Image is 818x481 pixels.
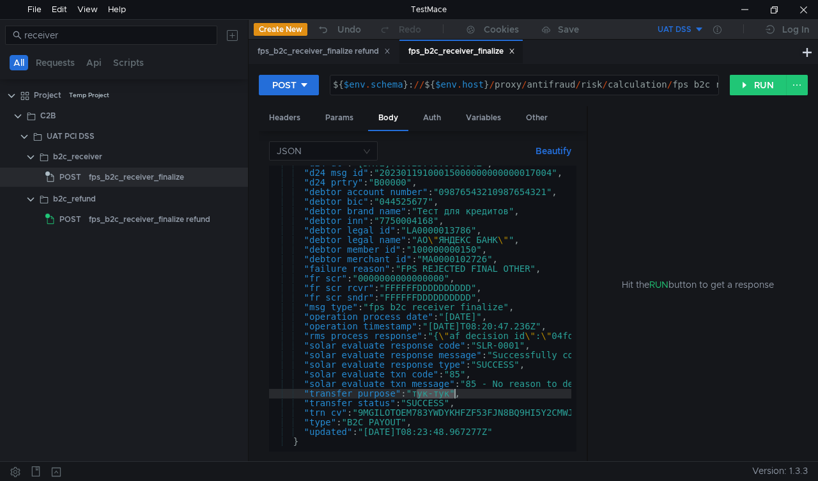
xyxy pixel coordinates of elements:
div: Params [315,106,364,130]
div: Headers [259,106,311,130]
div: b2c_refund [53,189,96,209]
span: POST [59,210,81,229]
div: Redo [399,22,421,37]
button: Requests [32,55,79,70]
button: Create New [254,23,307,36]
div: Temp Project [69,86,109,105]
button: Api [82,55,105,70]
div: Auth [413,106,451,130]
button: Undo [307,20,370,39]
div: UAT PCI DSS [47,127,95,146]
div: fps_b2c_receiver_finalize [89,168,184,187]
div: fps_b2c_receiver_finalize [408,45,515,58]
button: All [10,55,28,70]
span: POST [59,168,81,187]
span: Version: 1.3.3 [752,462,808,480]
div: POST [272,78,297,92]
button: Scripts [109,55,148,70]
div: b2c_receiver [53,147,102,166]
div: fps_b2c_receiver_finalize refund [89,210,210,229]
div: Other [516,106,558,130]
div: Undo [337,22,361,37]
div: Save [558,25,579,34]
div: Variables [456,106,511,130]
button: POST [259,75,319,95]
button: UAT DSS [615,19,704,40]
div: Log In [782,22,809,37]
div: UAT DSS [658,24,691,36]
button: RUN [730,75,787,95]
span: RUN [649,279,668,290]
div: Cookies [484,22,519,37]
div: fps_b2c_receiver_finalize refund [258,45,390,58]
button: Beautify [530,143,576,159]
span: Hit the button to get a response [622,278,774,292]
div: С2B [40,106,56,125]
input: Search... [24,28,210,42]
div: Project [34,86,61,105]
div: Body [368,106,408,131]
button: Redo [370,20,430,39]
